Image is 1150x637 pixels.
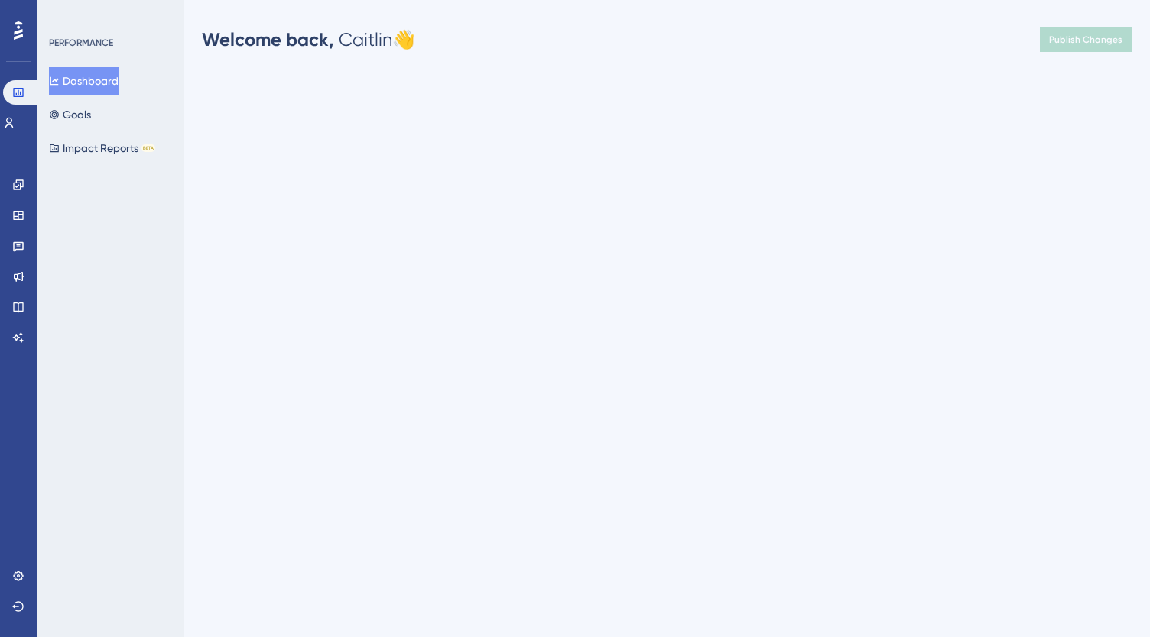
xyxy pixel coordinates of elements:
span: Publish Changes [1049,34,1122,46]
span: Welcome back, [202,28,334,50]
button: Goals [49,101,91,128]
button: Dashboard [49,67,119,95]
div: Caitlin 👋 [202,27,415,52]
button: Impact ReportsBETA [49,134,155,162]
div: BETA [141,144,155,152]
div: PERFORMANCE [49,37,113,49]
button: Publish Changes [1040,27,1132,52]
